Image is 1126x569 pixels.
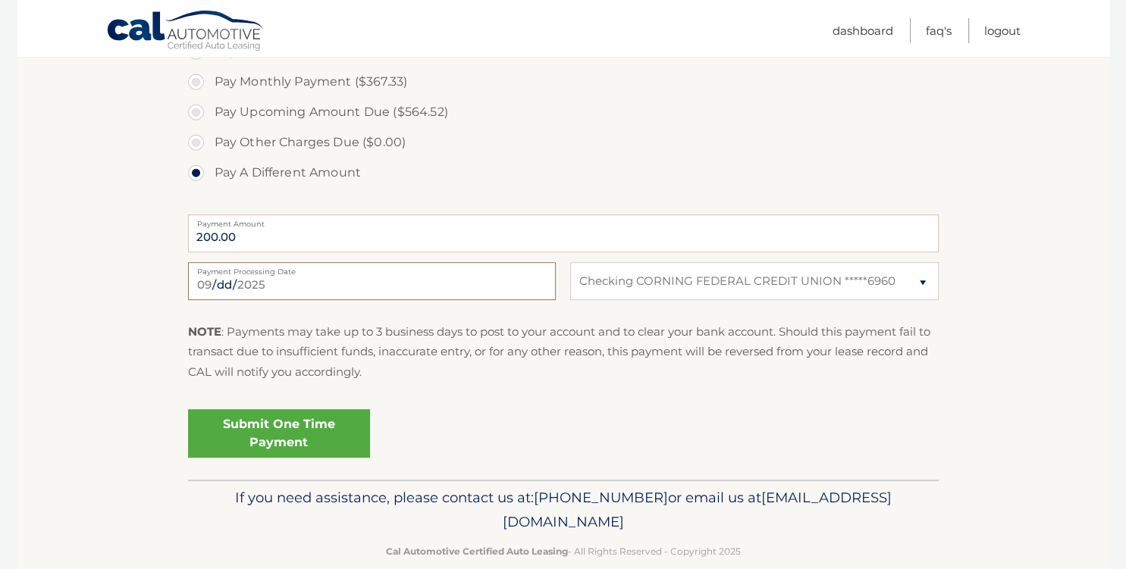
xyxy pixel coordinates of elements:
label: Pay Upcoming Amount Due ($564.52) [188,97,939,127]
label: Payment Processing Date [188,262,556,274]
p: If you need assistance, please contact us at: or email us at [198,486,929,534]
label: Pay Monthly Payment ($367.33) [188,67,939,97]
a: Cal Automotive [106,10,265,54]
strong: Cal Automotive Certified Auto Leasing [386,546,568,557]
a: Logout [984,18,1021,43]
input: Payment Amount [188,214,939,252]
input: Payment Date [188,262,556,300]
a: FAQ's [926,18,952,43]
label: Pay A Different Amount [188,158,939,188]
p: : Payments may take up to 3 business days to post to your account and to clear your bank account.... [188,322,939,382]
span: [PHONE_NUMBER] [534,489,668,506]
strong: NOTE [188,324,221,339]
a: Submit One Time Payment [188,409,370,458]
a: Dashboard [833,18,893,43]
label: Payment Amount [188,214,939,227]
p: - All Rights Reserved - Copyright 2025 [198,543,929,559]
label: Pay Other Charges Due ($0.00) [188,127,939,158]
